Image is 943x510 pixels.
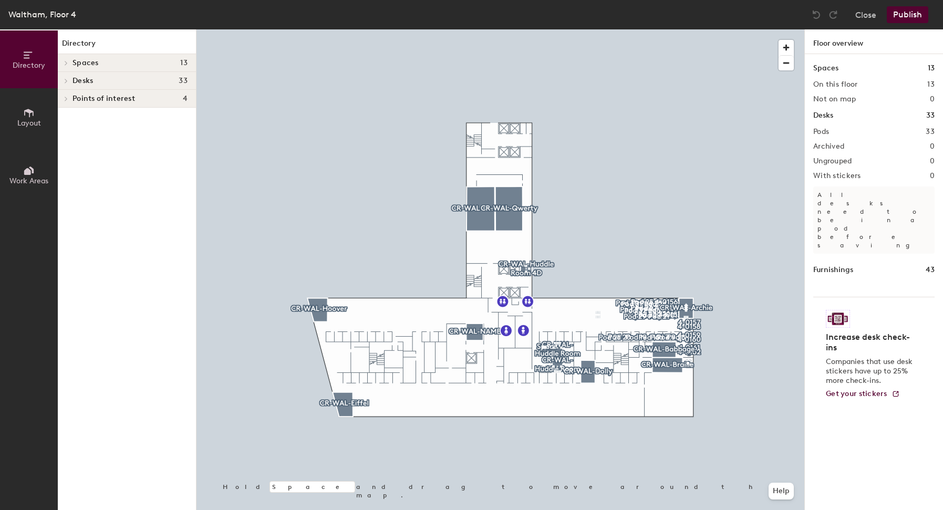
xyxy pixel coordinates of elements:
h2: 13 [927,80,935,89]
h2: 0 [930,142,935,151]
a: Get your stickers [826,390,900,399]
img: Redo [828,9,838,20]
h2: 0 [930,172,935,180]
button: Close [855,6,876,23]
h2: Archived [813,142,844,151]
img: Undo [811,9,822,20]
div: Waltham, Floor 4 [8,8,76,21]
span: Spaces [72,59,99,67]
h1: 33 [926,110,935,121]
span: 33 [179,77,188,85]
button: Help [769,483,794,499]
span: Get your stickers [826,389,887,398]
p: All desks need to be in a pod before saving [813,186,935,254]
h1: Floor overview [805,29,943,54]
h1: 13 [928,63,935,74]
span: 4 [183,95,188,103]
h2: Not on map [813,95,856,103]
button: Publish [887,6,928,23]
h2: On this floor [813,80,858,89]
h4: Increase desk check-ins [826,332,916,353]
h2: 0 [930,95,935,103]
h1: Directory [58,38,196,54]
h2: Pods [813,128,829,136]
h2: 0 [930,157,935,165]
img: Sticker logo [826,310,850,328]
span: 13 [180,59,188,67]
h1: Desks [813,110,833,121]
span: Work Areas [9,176,48,185]
span: Desks [72,77,93,85]
span: Points of interest [72,95,135,103]
p: Companies that use desk stickers have up to 25% more check-ins. [826,357,916,386]
h2: With stickers [813,172,861,180]
h1: 43 [926,264,935,276]
h2: 33 [926,128,935,136]
span: Directory [13,61,45,70]
h1: Furnishings [813,264,853,276]
h2: Ungrouped [813,157,852,165]
h1: Spaces [813,63,838,74]
span: Layout [17,119,41,128]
